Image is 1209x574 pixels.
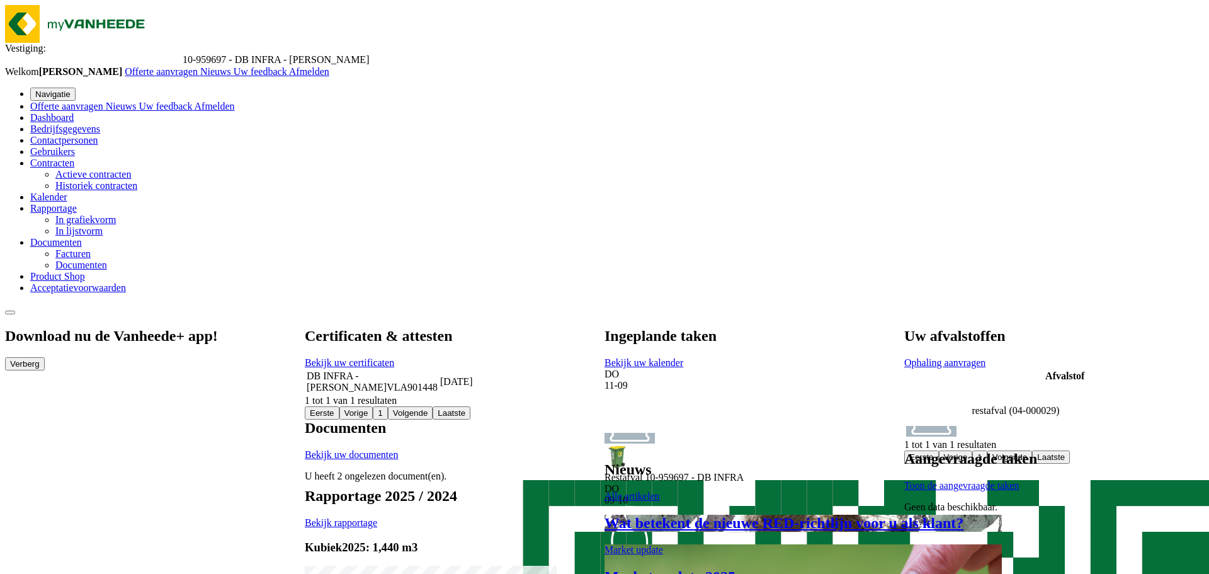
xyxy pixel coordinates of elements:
[604,515,963,531] span: Wat betekent de nieuwe RED-richtlijn voor u als klant?
[1045,370,1084,381] span: Afvalstof
[305,328,578,345] h2: Certificaten & attesten
[5,43,46,54] span: Vestiging:
[604,357,683,368] a: Bekijk uw kalender
[55,214,116,225] a: In grafiekvorm
[5,357,45,370] button: Verberg
[604,515,1002,532] a: Wat betekent de nieuwe RED-richtlijn voor u als klant?
[139,101,195,112] a: Uw feedback
[604,369,744,380] div: DO
[39,66,122,77] strong: [PERSON_NAME]
[55,226,103,236] a: In lijstvorm
[388,406,433,420] button: Next
[183,54,369,65] span: 10-959697 - DB INFRA - HEULE
[106,101,139,112] a: Nieuws
[305,406,339,420] button: First
[30,88,76,101] button: Navigatie
[604,461,1002,478] h2: Nieuws
[125,66,200,77] a: Offerte aanvragen
[342,541,417,554] span: 2025: 1,440 m3
[30,146,75,157] a: Gebruikers
[339,406,373,420] button: Previous
[604,380,744,391] div: 11-09
[139,101,193,112] span: Uw feedback
[604,544,663,555] span: Market update
[305,420,446,437] h2: Documenten
[1032,451,1070,464] button: Last
[971,384,1159,438] td: restafval (04-000029)
[55,180,137,191] a: Historiek contracten
[373,406,387,420] button: 1
[30,271,85,282] a: Product Shop
[125,66,198,77] span: Offerte aanvragen
[440,370,524,394] td: [DATE]
[30,101,103,112] span: Offerte aanvragen
[30,203,77,214] a: Rapportage
[305,471,446,482] p: U heeft 2 ongelezen document(en).
[30,101,106,112] a: Offerte aanvragen
[30,282,126,293] a: Acceptatievoorwaarden
[305,357,394,368] a: Bekijk uw certificaten
[30,112,74,123] a: Dashboard
[604,491,660,502] a: Alle artikelen
[904,357,985,368] a: Ophaling aanvragen
[234,66,289,77] a: Uw feedback
[305,541,457,554] h3: Kubiek
[10,359,40,369] span: Verberg
[289,66,329,77] a: Afmelden
[387,382,438,393] span: VLA901448
[55,169,131,180] a: Actieve contracten
[5,66,125,77] span: Welkom
[433,406,470,420] button: Last
[604,444,630,469] img: WB-0240-HPE-GN-50
[5,5,156,43] img: myVanheede
[305,517,377,528] a: Bekijk rapportage
[234,66,287,77] span: Uw feedback
[30,135,98,146] a: Contactpersonen
[30,158,74,168] a: Contracten
[604,328,744,345] h2: Ingeplande taken
[305,395,578,406] div: 1 tot 1 van 1 resultaten
[200,66,231,77] span: Nieuws
[307,370,387,393] span: DB INFRA - [PERSON_NAME]
[55,260,107,270] a: Documenten
[195,101,235,112] a: Afmelden
[30,237,82,248] a: Documenten
[305,488,457,505] h2: Rapportage 2025 / 2024
[106,101,137,112] span: Nieuws
[305,449,398,460] a: Bekijk uw documenten
[55,248,91,259] a: Facturen
[35,89,71,99] span: Navigatie
[30,123,100,134] a: Bedrijfsgegevens
[305,406,578,420] nav: pagination
[904,328,1160,345] h2: Uw afvalstoffen
[200,66,234,77] a: Nieuws
[30,192,67,202] a: Kalender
